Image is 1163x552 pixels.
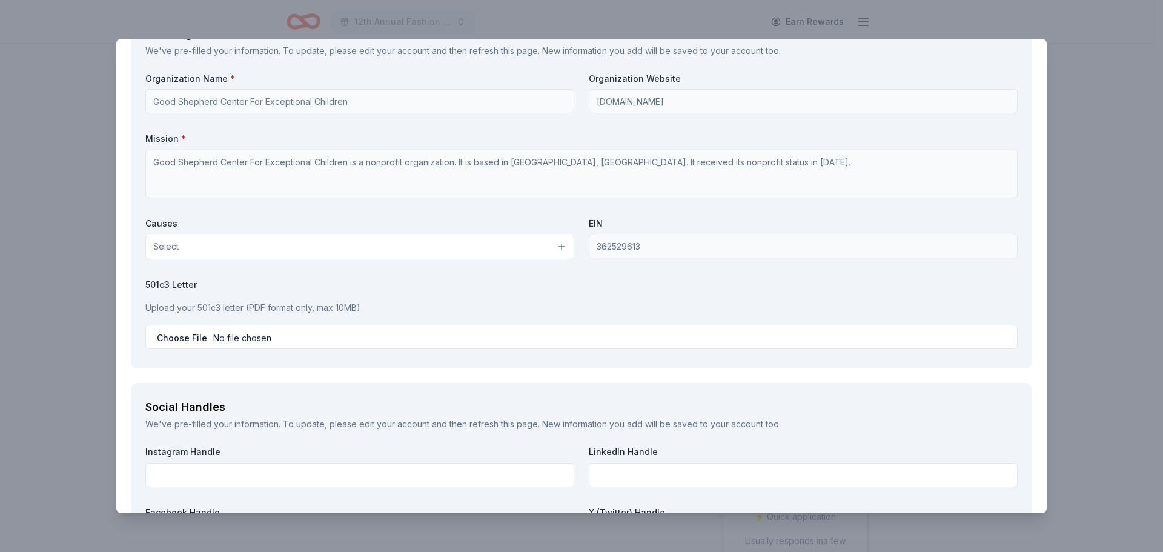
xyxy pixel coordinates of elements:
[145,279,1018,291] label: 501c3 Letter
[145,133,1018,145] label: Mission
[359,45,429,56] a: edit your account
[145,218,574,230] label: Causes
[153,239,179,254] span: Select
[145,301,1018,315] p: Upload your 501c3 letter (PDF format only, max 10MB)
[589,507,1018,519] label: X (Twitter) Handle
[145,417,1018,431] div: We've pre-filled your information. To update, please and then refresh this page. New information ...
[145,73,574,85] label: Organization Name
[359,419,429,429] a: edit your account
[145,44,1018,58] div: We've pre-filled your information. To update, please and then refresh this page. New information ...
[589,73,1018,85] label: Organization Website
[589,446,1018,458] label: LinkedIn Handle
[145,150,1018,198] textarea: Good Shepherd Center For Exceptional Children is a nonprofit organization. It is based in [GEOGRA...
[145,446,574,458] label: Instagram Handle
[145,397,1018,417] div: Social Handles
[145,507,574,519] label: Facebook Handle
[589,218,1018,230] label: EIN
[145,234,574,259] button: Select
